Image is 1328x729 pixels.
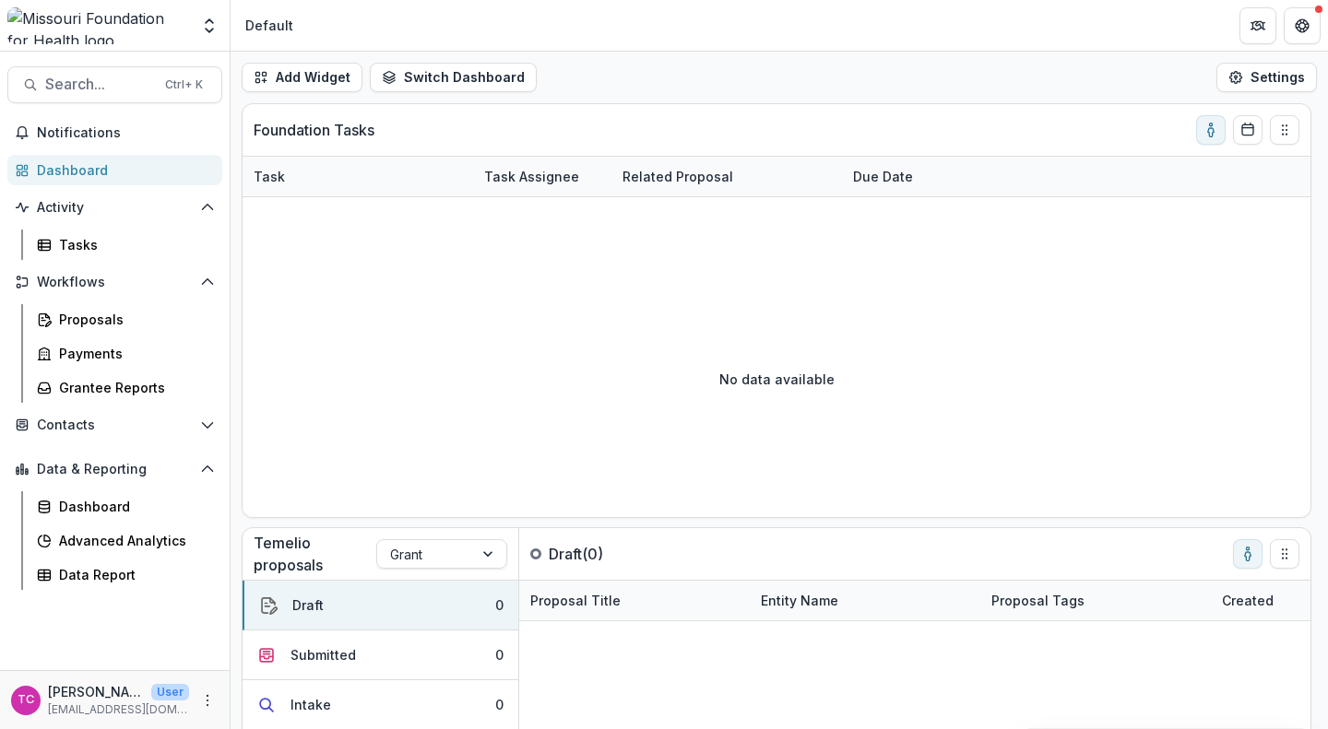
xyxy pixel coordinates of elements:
button: Search... [7,66,222,103]
button: Calendar [1233,115,1263,145]
a: Proposals [30,304,222,335]
button: Notifications [7,118,222,147]
div: Task [243,157,473,196]
button: Draft0 [243,581,518,630]
p: No data available [719,370,835,389]
span: Notifications [37,125,215,141]
div: Task Assignee [473,157,611,196]
div: Intake [290,695,331,714]
div: Due Date [842,157,980,196]
div: Proposal Title [519,581,750,620]
button: Settings [1216,63,1317,92]
a: Advanced Analytics [30,525,222,556]
span: Data & Reporting [37,462,193,477]
div: Tasks [59,235,207,254]
p: User [151,684,189,700]
div: Draft [292,595,324,615]
div: Due Date [842,167,924,186]
div: 0 [495,695,504,714]
button: Get Help [1284,7,1321,44]
button: Switch Dashboard [370,63,537,92]
p: [EMAIL_ADDRESS][DOMAIN_NAME] [48,701,189,718]
a: Data Report [30,559,222,590]
div: Advanced Analytics [59,531,207,550]
button: Add Widget [242,63,362,92]
a: Payments [30,338,222,369]
div: Dashboard [59,497,207,516]
p: Foundation Tasks [254,119,374,141]
button: Drag [1270,115,1299,145]
a: Tasks [30,229,222,260]
div: Entity Name [750,581,980,620]
div: Entity Name [750,591,849,610]
div: Proposal Tags [980,581,1211,620]
div: Grantee Reports [59,378,207,397]
span: Workflows [37,275,193,290]
span: Activity [37,200,193,216]
button: toggle-assigned-to-me [1233,539,1263,569]
div: Ctrl + K [161,75,207,95]
div: Task Assignee [473,167,590,186]
div: Related Proposal [611,167,744,186]
p: [PERSON_NAME] [48,682,144,701]
button: Drag [1270,539,1299,569]
div: Related Proposal [611,157,842,196]
div: Proposals [59,310,207,329]
div: 0 [495,595,504,615]
button: Open Workflows [7,267,222,297]
div: Tori Cope [18,694,34,706]
button: Open Data & Reporting [7,454,222,484]
span: Search... [45,76,154,93]
button: Open Contacts [7,410,222,440]
button: Open Activity [7,193,222,222]
nav: breadcrumb [238,12,301,39]
div: Task [243,167,296,186]
a: Dashboard [7,155,222,185]
p: Draft ( 0 ) [549,543,687,565]
div: Dashboard [37,160,207,180]
a: Grantee Reports [30,372,222,403]
div: Data Report [59,565,207,584]
div: Proposal Title [519,591,632,610]
a: Dashboard [30,491,222,522]
div: Proposal Tags [980,591,1096,610]
div: Submitted [290,645,356,664]
button: Submitted0 [243,630,518,680]
button: More [196,689,219,711]
button: Open entity switcher [196,7,222,44]
p: Temelio proposals [254,532,376,576]
div: Payments [59,344,207,363]
div: Created [1211,591,1285,610]
div: Default [245,16,293,35]
button: toggle-assigned-to-me [1196,115,1226,145]
img: Missouri Foundation for Health logo [7,7,189,44]
button: Partners [1239,7,1276,44]
div: 0 [495,645,504,664]
span: Contacts [37,417,193,433]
